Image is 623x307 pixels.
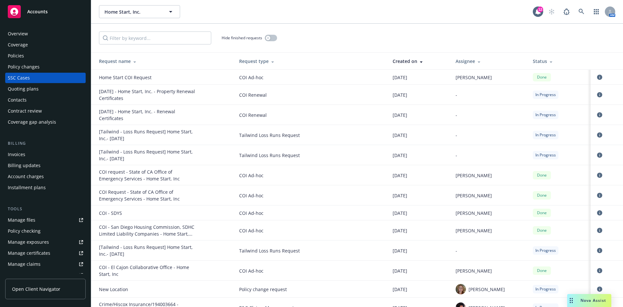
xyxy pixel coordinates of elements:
a: Invoices [5,149,86,160]
span: [DATE] [393,152,407,159]
div: COI Request - State of CA Office of Emergency Services - Home Start, Inc [99,189,196,202]
span: [DATE] [393,92,407,98]
span: COI Ad-hoc [239,172,382,179]
a: Contacts [5,95,86,105]
a: Manage claims [5,259,86,269]
span: [DATE] [393,267,407,274]
span: [DATE] [393,112,407,118]
a: circleInformation [596,209,604,217]
button: Home Start, Inc. [99,5,180,18]
div: Manage BORs [8,270,38,280]
div: Manage exposures [8,237,49,247]
span: [PERSON_NAME] [456,172,492,179]
span: In Progress [535,132,556,138]
div: Created on [393,58,445,65]
a: Policy changes [5,62,86,72]
span: COI Ad-hoc [239,267,382,274]
span: Home Start, Inc. [104,8,161,15]
div: COI - El Cajon Collaborative Office - Home Start, Inc [99,264,196,277]
span: [PERSON_NAME] [456,210,492,216]
div: [Tailwind - Loss Runs Request] Home Start, Inc.- 2025-09-10 [99,128,196,142]
div: Coverage [8,40,28,50]
div: Policy changes [8,62,40,72]
span: [PERSON_NAME] [456,227,492,234]
a: Overview [5,29,86,39]
input: Filter by keyword... [99,31,211,44]
span: Done [535,74,548,80]
div: Contract review [8,106,42,116]
div: Quoting plans [8,84,39,94]
div: - [456,152,522,159]
button: Nova Assist [567,294,611,307]
div: New Location [99,286,196,293]
a: Report a Bug [560,5,573,18]
a: Manage exposures [5,237,86,247]
span: Accounts [27,9,48,14]
a: circleInformation [596,285,604,293]
span: Nova Assist [580,298,606,303]
span: Tailwind Loss Runs Request [239,247,382,254]
div: [Tailwind - Loss Runs Request] Home Start, Inc.- 2025-09-10 [99,148,196,162]
span: [PERSON_NAME] [456,74,492,81]
a: circleInformation [596,91,604,99]
span: Open Client Navigator [12,286,60,292]
span: Tailwind Loss Runs Request [239,152,382,159]
a: circleInformation [596,191,604,199]
span: COI Ad-hoc [239,192,382,199]
div: Account charges [8,171,44,182]
div: Manage certificates [8,248,50,258]
div: Installment plans [8,182,46,193]
span: [PERSON_NAME] [456,267,492,274]
a: circleInformation [596,151,604,159]
span: In Progress [535,112,556,118]
div: 2025-11-01 - Home Start, Inc. - Renewal Certificates [99,108,196,122]
span: COI Ad-hoc [239,74,382,81]
span: [DATE] [393,247,407,254]
span: In Progress [535,92,556,98]
span: [DATE] [393,227,407,234]
div: Invoices [8,149,25,160]
div: 12 [537,5,543,11]
span: Done [535,227,548,233]
img: photo [456,284,466,294]
span: [DATE] [393,192,407,199]
span: [DATE] [393,172,407,179]
span: Tailwind Loss Runs Request [239,132,382,139]
div: Request type [239,58,382,65]
a: Coverage gap analysis [5,117,86,127]
span: COI Ad-hoc [239,210,382,216]
a: Accounts [5,3,86,21]
div: SSC Cases [8,73,30,83]
div: COI request - State of CA Office of Emergency Services - Home Start. Inc [99,168,196,182]
div: Assignee [456,58,522,65]
span: [DATE] [393,210,407,216]
div: Contacts [8,95,27,105]
span: Policy change request [239,286,382,293]
div: Home Start COI Request [99,74,196,81]
a: circleInformation [596,247,604,254]
span: [DATE] [393,286,407,293]
a: circleInformation [596,111,604,119]
div: Manage claims [8,259,41,269]
a: Manage certificates [5,248,86,258]
div: Tools [5,206,86,212]
div: - [456,132,522,139]
div: [Tailwind - Loss Runs Request] Home Start, Inc.- 2025-08-15 [99,244,196,257]
a: Account charges [5,171,86,182]
a: circleInformation [596,131,604,139]
span: COI Renewal [239,112,382,118]
span: [PERSON_NAME] [469,286,505,293]
div: COI - San Diego Housing Commission, SDHC Limited Liability Companies - Home Start, Inc [99,224,196,237]
span: In Progress [535,248,556,253]
div: Billing updates [8,160,41,171]
span: COI Ad-hoc [239,227,382,234]
a: Installment plans [5,182,86,193]
a: Policies [5,51,86,61]
span: Done [535,268,548,274]
a: Search [575,5,588,18]
div: Billing [5,140,86,147]
a: circleInformation [596,227,604,234]
a: Quoting plans [5,84,86,94]
a: circleInformation [596,171,604,179]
